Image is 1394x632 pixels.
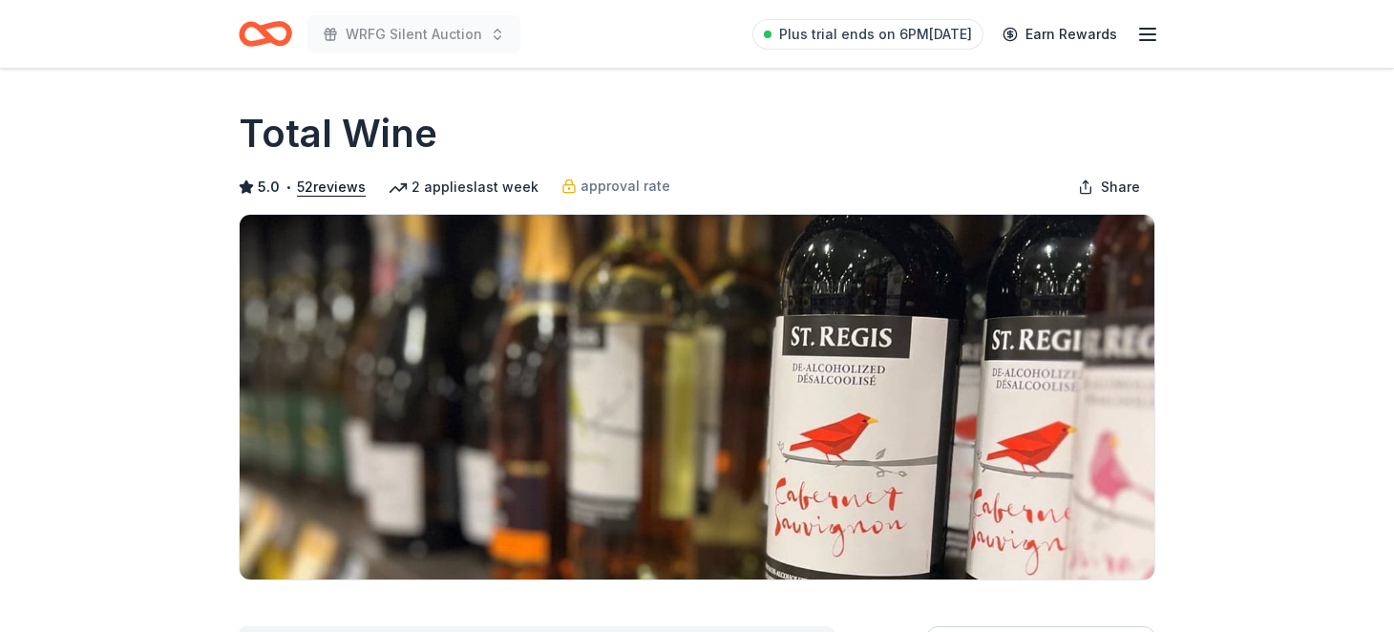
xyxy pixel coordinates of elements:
[239,107,437,160] h1: Total Wine
[239,11,292,56] a: Home
[561,175,670,198] a: approval rate
[346,23,482,46] span: WRFG Silent Auction
[1063,168,1155,206] button: Share
[1101,176,1140,199] span: Share
[752,19,983,50] a: Plus trial ends on 6PM[DATE]
[297,176,366,199] button: 52reviews
[258,176,280,199] span: 5.0
[285,179,292,195] span: •
[779,23,972,46] span: Plus trial ends on 6PM[DATE]
[581,175,670,198] span: approval rate
[240,215,1154,579] img: Image for Total Wine
[307,15,520,53] button: WRFG Silent Auction
[389,176,539,199] div: 2 applies last week
[991,17,1129,52] a: Earn Rewards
